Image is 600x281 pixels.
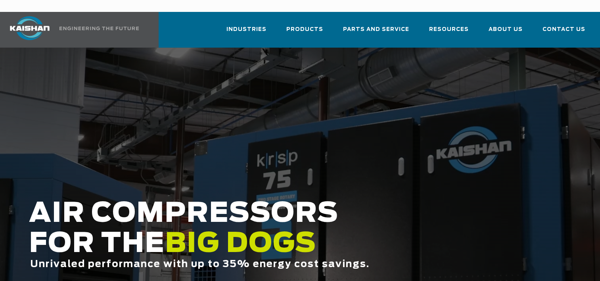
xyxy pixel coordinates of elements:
[59,27,139,30] img: Engineering the future
[343,25,409,34] span: Parts and Service
[165,231,316,258] span: BIG DOGS
[343,19,409,46] a: Parts and Service
[489,25,523,34] span: About Us
[542,19,585,46] a: Contact Us
[286,19,323,46] a: Products
[542,25,585,34] span: Contact Us
[30,260,370,269] span: Unrivaled performance with up to 35% energy cost savings.
[226,19,266,46] a: Industries
[489,19,523,46] a: About Us
[286,25,323,34] span: Products
[226,25,266,34] span: Industries
[429,25,469,34] span: Resources
[429,19,469,46] a: Resources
